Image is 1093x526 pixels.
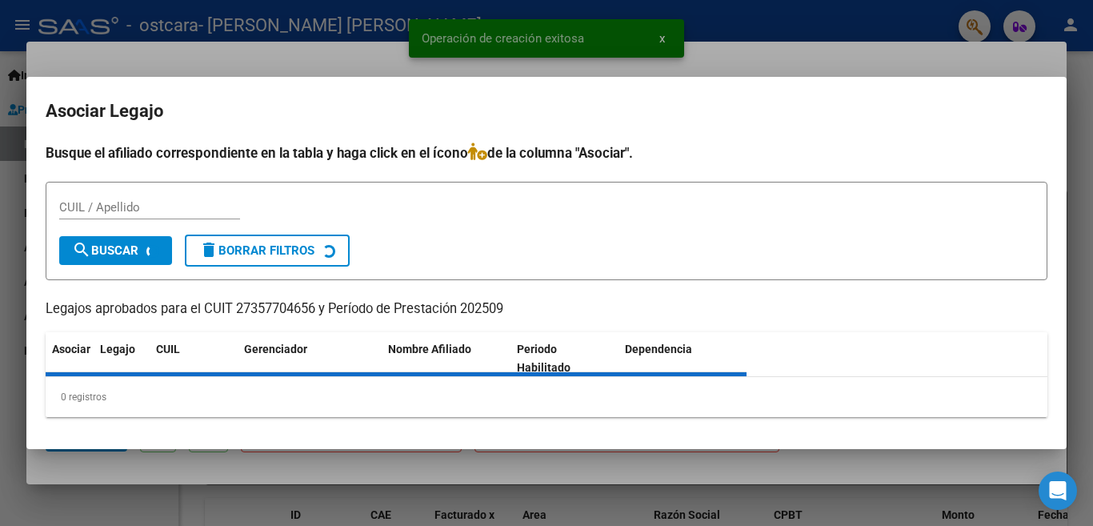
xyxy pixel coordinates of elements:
datatable-header-cell: Nombre Afiliado [382,332,510,385]
datatable-header-cell: Dependencia [619,332,747,385]
div: Open Intercom Messenger [1039,472,1077,510]
span: Borrar Filtros [199,243,314,258]
div: 0 registros [46,377,1047,417]
span: Gerenciador [244,343,307,355]
span: Legajo [100,343,135,355]
button: Borrar Filtros [185,235,350,267]
h2: Asociar Legajo [46,96,1047,126]
mat-icon: delete [199,240,218,259]
button: Buscar [59,236,172,265]
p: Legajos aprobados para el CUIT 27357704656 y Período de Prestación 202509 [46,299,1047,319]
h4: Busque el afiliado correspondiente en la tabla y haga click en el ícono de la columna "Asociar". [46,143,1047,163]
datatable-header-cell: Asociar [46,332,94,385]
span: Dependencia [625,343,692,355]
span: Nombre Afiliado [388,343,471,355]
datatable-header-cell: Periodo Habilitado [510,332,619,385]
datatable-header-cell: CUIL [150,332,238,385]
span: Asociar [52,343,90,355]
span: Buscar [72,243,138,258]
mat-icon: search [72,240,91,259]
datatable-header-cell: Gerenciador [238,332,382,385]
span: Periodo Habilitado [517,343,571,374]
datatable-header-cell: Legajo [94,332,150,385]
span: CUIL [156,343,180,355]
